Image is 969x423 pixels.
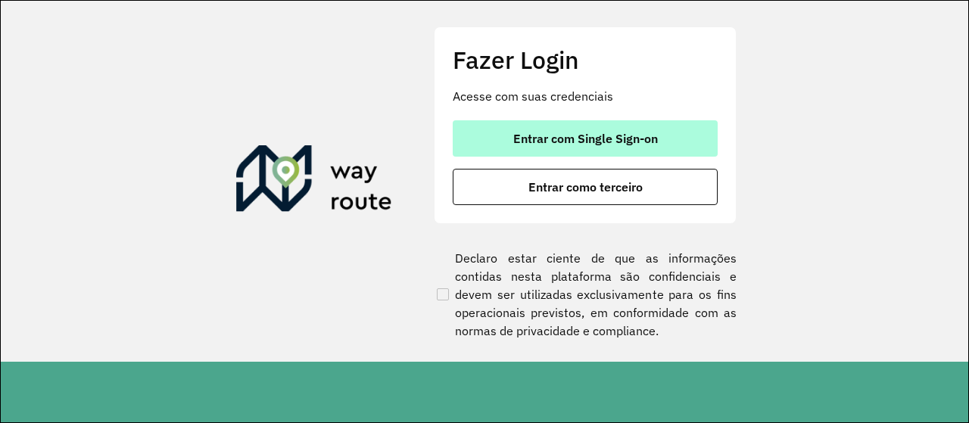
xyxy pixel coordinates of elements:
label: Declaro estar ciente de que as informações contidas nesta plataforma são confidenciais e devem se... [434,249,737,340]
h2: Fazer Login [453,45,718,74]
img: Roteirizador AmbevTech [236,145,392,218]
span: Entrar como terceiro [528,181,643,193]
button: button [453,169,718,205]
button: button [453,120,718,157]
span: Entrar com Single Sign-on [513,132,658,145]
p: Acesse com suas credenciais [453,87,718,105]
